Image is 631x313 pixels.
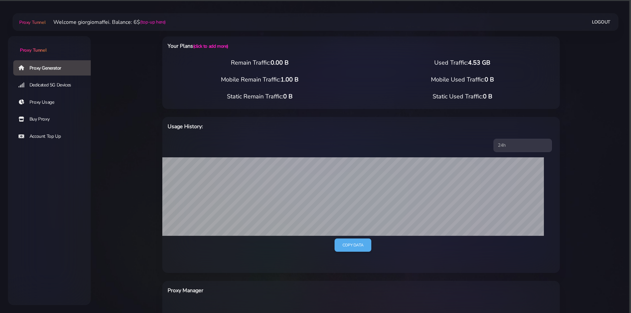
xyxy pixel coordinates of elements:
div: Used Traffic: [361,58,564,67]
a: Dedicated 5G Devices [13,78,96,93]
a: Proxy Tunnel [8,36,91,54]
h6: Proxy Manager [168,286,390,295]
span: 1.00 B [281,76,298,83]
span: 0 B [283,92,292,100]
div: Static Remain Traffic: [158,92,361,101]
iframe: Webchat Widget [533,205,623,305]
span: Proxy Tunnel [20,47,46,53]
div: Mobile Used Traffic: [361,75,564,84]
a: Buy Proxy [13,112,96,127]
div: Mobile Remain Traffic: [158,75,361,84]
span: 0.00 B [271,59,289,67]
h6: Usage History: [168,122,390,131]
span: 4.53 GB [468,59,490,67]
h6: Your Plans [168,42,390,50]
a: Proxy Tunnel [18,17,45,27]
a: (click to add more) [193,43,228,49]
a: Proxy Generator [13,60,96,76]
li: Welcome giorgiomaffei. Balance: 6$ [45,18,166,26]
a: (top-up here) [140,19,166,26]
a: Account Top Up [13,129,96,144]
div: Static Used Traffic: [361,92,564,101]
a: Copy data [335,238,371,252]
span: 0 B [485,76,494,83]
a: Logout [592,16,610,28]
a: Proxy Usage [13,95,96,110]
span: Proxy Tunnel [19,19,45,26]
span: 0 B [483,92,492,100]
div: Remain Traffic: [158,58,361,67]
